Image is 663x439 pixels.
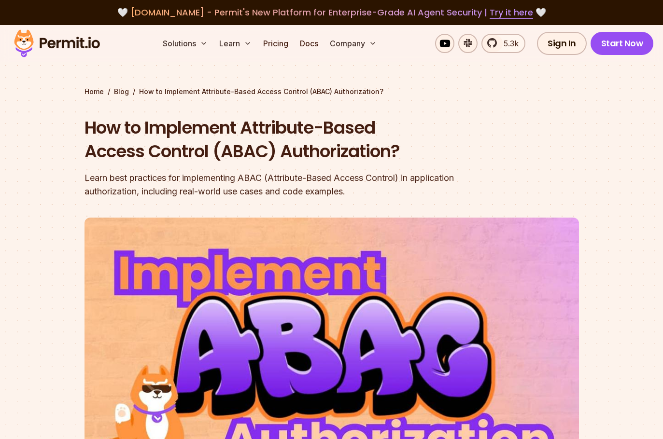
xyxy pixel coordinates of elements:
div: Learn best practices for implementing ABAC (Attribute-Based Access Control) in application author... [85,171,455,198]
button: Solutions [159,34,212,53]
span: 5.3k [498,38,519,49]
a: Start Now [591,32,654,55]
span: [DOMAIN_NAME] - Permit's New Platform for Enterprise-Grade AI Agent Security | [130,6,533,18]
a: Try it here [490,6,533,19]
a: Docs [296,34,322,53]
div: / / [85,87,579,96]
a: Pricing [259,34,292,53]
a: Blog [114,87,129,96]
a: Home [85,87,104,96]
a: Sign In [537,32,587,55]
h1: How to Implement Attribute-Based Access Control (ABAC) Authorization? [85,116,455,164]
a: 5.3k [481,34,525,53]
button: Learn [215,34,255,53]
button: Company [326,34,381,53]
div: 🤍 🤍 [23,6,640,19]
img: Permit logo [10,27,104,60]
